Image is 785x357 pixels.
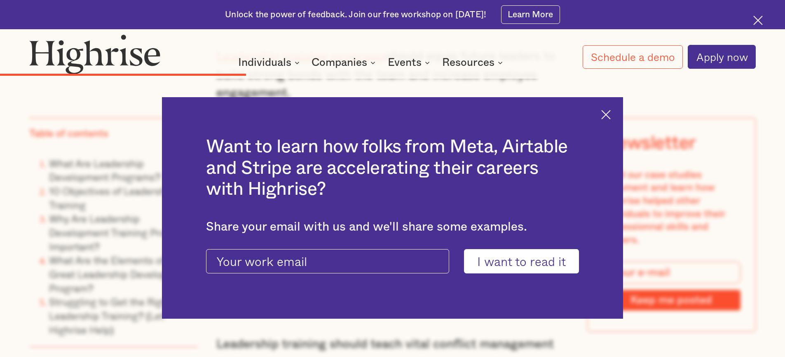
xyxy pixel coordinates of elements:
[206,220,579,234] div: Share your email with us and we'll share some examples.
[238,58,302,68] div: Individuals
[388,58,432,68] div: Events
[442,58,494,68] div: Resources
[688,45,756,69] a: Apply now
[238,58,291,68] div: Individuals
[583,45,683,69] a: Schedule a demo
[388,58,422,68] div: Events
[312,58,367,68] div: Companies
[206,249,579,274] form: current-ascender-blog-article-modal-form
[225,9,486,21] div: Unlock the power of feedback. Join our free workshop on [DATE]!
[501,5,560,24] a: Learn More
[753,16,763,25] img: Cross icon
[601,110,611,119] img: Cross icon
[464,249,579,274] input: I want to read it
[29,34,160,74] img: Highrise logo
[206,136,579,200] h2: Want to learn how folks from Meta, Airtable and Stripe are accelerating their careers with Highrise?
[442,58,505,68] div: Resources
[206,249,449,274] input: Your work email
[312,58,378,68] div: Companies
